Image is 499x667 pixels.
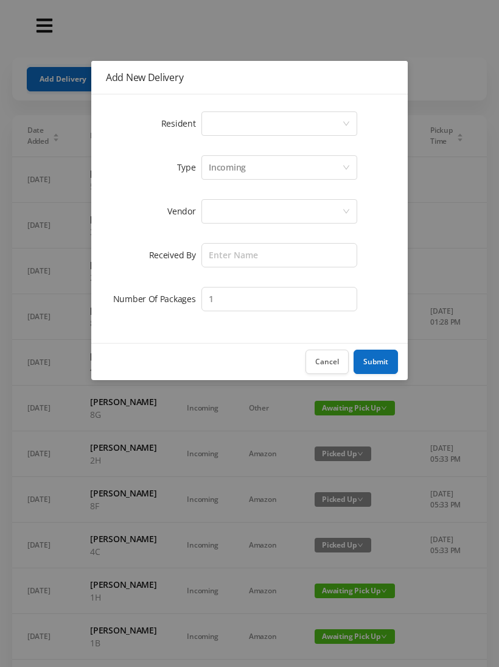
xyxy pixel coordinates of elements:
label: Resident [161,118,202,129]
label: Number Of Packages [113,293,202,305]
div: Incoming [209,156,246,179]
label: Type [177,161,202,173]
i: icon: down [343,208,350,216]
label: Received By [149,249,202,261]
label: Vendor [167,205,201,217]
input: Enter Name [201,243,357,267]
i: icon: down [343,164,350,172]
button: Cancel [305,350,349,374]
div: Add New Delivery [106,71,393,84]
i: icon: down [343,120,350,129]
button: Submit [354,350,398,374]
form: Add New Delivery [106,109,393,314]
